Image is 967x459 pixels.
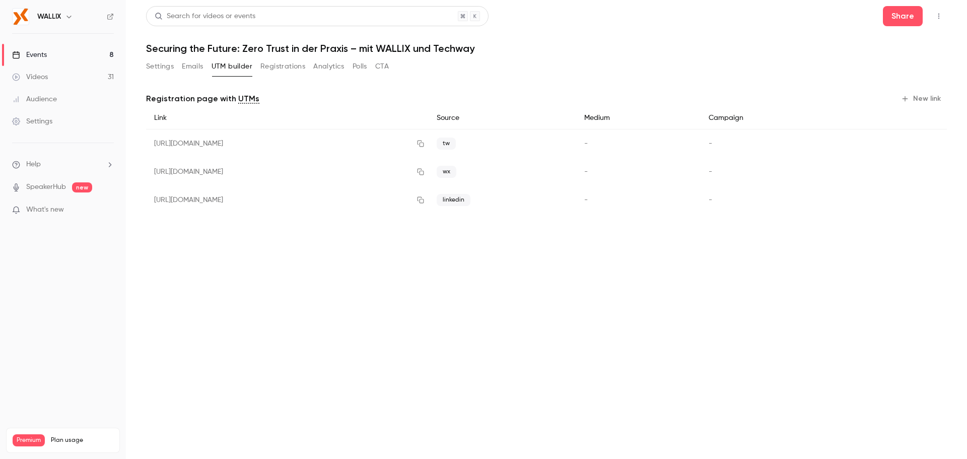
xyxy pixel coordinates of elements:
[12,116,52,126] div: Settings
[146,107,429,129] div: Link
[883,6,923,26] button: Share
[437,194,470,206] span: linkedin
[102,206,114,215] iframe: Noticeable Trigger
[26,159,41,170] span: Help
[584,168,588,175] span: -
[37,12,61,22] h6: WALLIX
[12,94,57,104] div: Audience
[13,434,45,446] span: Premium
[709,168,712,175] span: -
[13,9,29,25] img: WALLIX
[584,140,588,147] span: -
[51,436,113,444] span: Plan usage
[584,196,588,204] span: -
[146,42,947,54] h1: Securing the Future: Zero Trust in der Praxis – mit WALLIX und Techway
[260,58,305,75] button: Registrations
[72,182,92,192] span: new
[12,72,48,82] div: Videos
[576,107,700,129] div: Medium
[12,159,114,170] li: help-dropdown-opener
[212,58,252,75] button: UTM builder
[146,186,429,214] div: [URL][DOMAIN_NAME]
[709,140,712,147] span: -
[26,182,66,192] a: SpeakerHub
[26,205,64,215] span: What's new
[709,196,712,204] span: -
[429,107,577,129] div: Source
[437,166,456,178] span: wx
[313,58,344,75] button: Analytics
[375,58,389,75] button: CTA
[701,107,852,129] div: Campaign
[146,58,174,75] button: Settings
[182,58,203,75] button: Emails
[12,50,47,60] div: Events
[353,58,367,75] button: Polls
[238,93,259,105] a: UTMs
[437,138,456,150] span: tw
[146,129,429,158] div: [URL][DOMAIN_NAME]
[155,11,255,22] div: Search for videos or events
[146,158,429,186] div: [URL][DOMAIN_NAME]
[897,91,947,107] button: New link
[146,93,259,105] p: Registration page with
